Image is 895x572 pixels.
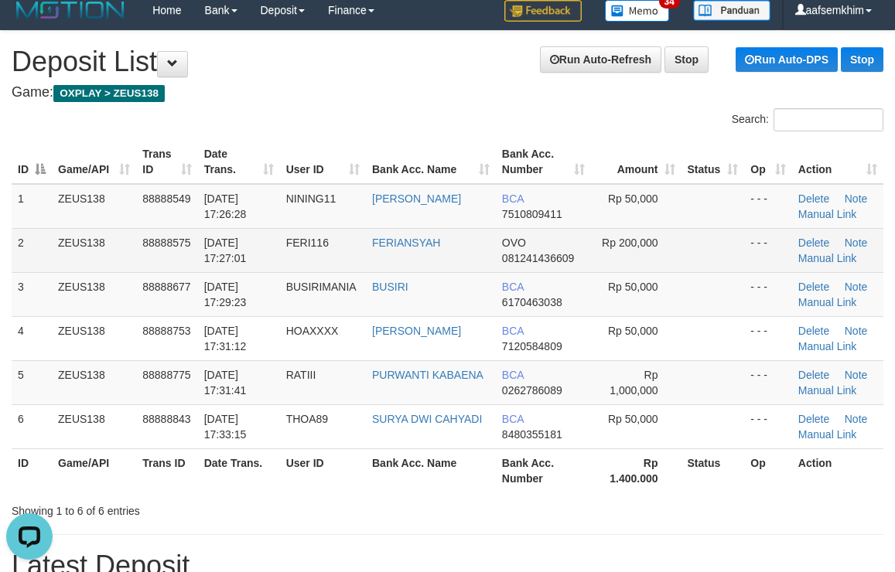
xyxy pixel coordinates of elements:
a: Stop [664,46,709,73]
span: Copy 081241436609 to clipboard [502,252,574,264]
span: Rp 50,000 [608,325,658,337]
th: Bank Acc. Name: activate to sort column ascending [366,140,496,184]
span: 88888843 [142,413,190,425]
span: Copy 8480355181 to clipboard [502,428,562,441]
a: [PERSON_NAME] [372,325,461,337]
th: Rp 1.400.000 [591,448,681,492]
span: BCA [502,281,524,293]
span: [DATE] 17:33:15 [204,413,247,441]
th: ID: activate to sort column descending [12,140,52,184]
span: THOA89 [286,413,328,425]
label: Search: [732,108,883,131]
a: BUSIRI [372,281,408,293]
span: HOAXXXX [286,325,339,337]
td: ZEUS138 [52,228,136,272]
span: [DATE] 17:31:41 [204,369,247,397]
a: Run Auto-DPS [736,47,838,72]
td: - - - [744,360,792,404]
td: ZEUS138 [52,272,136,316]
th: Op: activate to sort column ascending [744,140,792,184]
td: 1 [12,184,52,229]
h4: Game: [12,85,883,100]
a: Manual Link [798,428,857,441]
a: Run Auto-Refresh [540,46,661,73]
a: Delete [798,237,829,249]
span: [DATE] 17:31:12 [204,325,247,352]
a: [PERSON_NAME] [372,192,461,205]
th: Date Trans.: activate to sort column ascending [198,140,280,184]
a: Manual Link [798,252,857,264]
td: - - - [744,228,792,272]
th: Bank Acc. Number: activate to sort column ascending [496,140,591,184]
td: 6 [12,404,52,448]
th: Game/API: activate to sort column ascending [52,140,136,184]
td: ZEUS138 [52,404,136,448]
th: User ID: activate to sort column ascending [280,140,366,184]
span: BCA [502,413,524,425]
span: 88888753 [142,325,190,337]
a: Delete [798,413,829,425]
td: - - - [744,184,792,229]
span: RATIII [286,369,316,381]
a: Note [845,281,868,293]
th: Game/API [52,448,136,492]
span: Copy 7120584809 to clipboard [502,340,562,352]
span: Rp 1,000,000 [610,369,658,397]
th: Action [792,448,883,492]
a: Manual Link [798,340,857,352]
th: Date Trans. [198,448,280,492]
th: Status: activate to sort column ascending [681,140,745,184]
a: Delete [798,369,829,381]
span: 88888549 [142,192,190,205]
th: Trans ID [136,448,197,492]
span: [DATE] 17:26:28 [204,192,247,220]
a: Manual Link [798,208,857,220]
h1: Deposit List [12,46,883,77]
a: Note [845,413,868,425]
span: OVO [502,237,526,249]
td: 5 [12,360,52,404]
span: Rp 50,000 [608,281,658,293]
th: Bank Acc. Number [496,448,591,492]
a: Note [845,325,868,337]
span: [DATE] 17:29:23 [204,281,247,308]
a: FERIANSYAH [372,237,440,249]
span: FERI116 [286,237,329,249]
span: Rp 50,000 [608,413,658,425]
th: Amount: activate to sort column ascending [591,140,681,184]
span: BCA [502,192,524,205]
th: Bank Acc. Name [366,448,496,492]
td: - - - [744,316,792,360]
a: Delete [798,281,829,293]
span: Copy 7510809411 to clipboard [502,208,562,220]
input: Search: [774,108,883,131]
td: - - - [744,404,792,448]
a: Stop [841,47,883,72]
span: OXPLAY > ZEUS138 [53,85,165,102]
td: 4 [12,316,52,360]
a: Note [845,237,868,249]
span: BUSIRIMANIA [286,281,357,293]
span: BCA [502,325,524,337]
span: Copy 6170463038 to clipboard [502,296,562,308]
a: Manual Link [798,384,857,397]
td: - - - [744,272,792,316]
a: SURYA DWI CAHYADI [372,413,482,425]
span: Rp 200,000 [602,237,658,249]
th: Status [681,448,745,492]
th: Action: activate to sort column ascending [792,140,883,184]
a: Delete [798,325,829,337]
div: Showing 1 to 6 of 6 entries [12,497,361,519]
td: 3 [12,272,52,316]
span: Copy 0262786089 to clipboard [502,384,562,397]
a: Note [845,192,868,205]
td: ZEUS138 [52,316,136,360]
th: User ID [280,448,366,492]
a: Note [845,369,868,381]
td: 2 [12,228,52,272]
button: Open LiveChat chat widget [6,6,53,53]
span: 88888575 [142,237,190,249]
th: Trans ID: activate to sort column ascending [136,140,197,184]
td: ZEUS138 [52,184,136,229]
span: BCA [502,369,524,381]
